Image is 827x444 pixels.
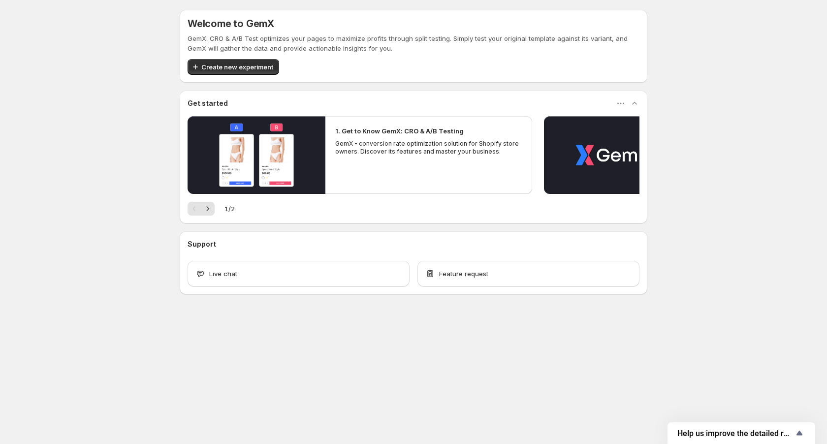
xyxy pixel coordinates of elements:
span: Live chat [209,269,237,279]
h3: Get started [188,98,228,108]
button: Create new experiment [188,59,279,75]
h5: Welcome to GemX [188,18,274,30]
button: Play video [188,116,325,194]
nav: Pagination [188,202,215,216]
span: Feature request [439,269,488,279]
button: Play video [544,116,682,194]
button: Show survey - Help us improve the detailed report for A/B campaigns [677,427,805,439]
span: Help us improve the detailed report for A/B campaigns [677,429,794,438]
button: Next [201,202,215,216]
span: 1 / 2 [224,204,235,214]
span: Create new experiment [201,62,273,72]
h2: 1. Get to Know GemX: CRO & A/B Testing [335,126,464,136]
h3: Support [188,239,216,249]
p: GemX - conversion rate optimization solution for Shopify store owners. Discover its features and ... [335,140,522,156]
p: GemX: CRO & A/B Test optimizes your pages to maximize profits through split testing. Simply test ... [188,33,639,53]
